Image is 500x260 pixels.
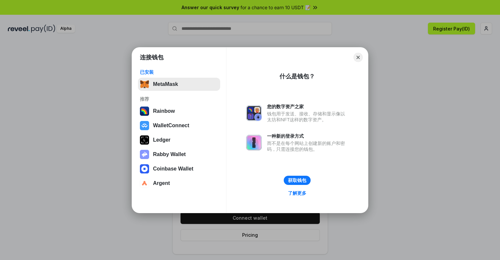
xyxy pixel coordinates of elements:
div: 推荐 [140,96,218,102]
button: Rabby Wallet [138,148,220,161]
img: svg+xml,%3Csvg%20xmlns%3D%22http%3A%2F%2Fwww.w3.org%2F2000%2Fsvg%22%20fill%3D%22none%22%20viewBox... [246,135,262,150]
div: Coinbase Wallet [153,166,193,172]
button: Rainbow [138,105,220,118]
div: 一种新的登录方式 [267,133,348,139]
div: Ledger [153,137,170,143]
div: 钱包用于发送、接收、存储和显示像以太坊和NFT这样的数字资产。 [267,111,348,123]
div: 了解更多 [288,190,306,196]
button: Close [354,53,363,62]
div: WalletConnect [153,123,189,129]
img: svg+xml,%3Csvg%20width%3D%2228%22%20height%3D%2228%22%20viewBox%3D%220%200%2028%2028%22%20fill%3D... [140,121,149,130]
div: 而不是在每个网站上创建新的账户和密码，只需连接您的钱包。 [267,140,348,152]
div: Rainbow [153,108,175,114]
img: svg+xml,%3Csvg%20width%3D%2228%22%20height%3D%2228%22%20viewBox%3D%220%200%2028%2028%22%20fill%3D... [140,164,149,173]
button: WalletConnect [138,119,220,132]
div: 获取钱包 [288,177,306,183]
img: svg+xml,%3Csvg%20width%3D%22120%22%20height%3D%22120%22%20viewBox%3D%220%200%20120%20120%22%20fil... [140,107,149,116]
img: svg+xml,%3Csvg%20width%3D%2228%22%20height%3D%2228%22%20viewBox%3D%220%200%2028%2028%22%20fill%3D... [140,179,149,188]
button: Argent [138,177,220,190]
div: MetaMask [153,81,178,87]
img: svg+xml,%3Csvg%20fill%3D%22none%22%20height%3D%2233%22%20viewBox%3D%220%200%2035%2033%22%20width%... [140,80,149,89]
div: 您的数字资产之家 [267,104,348,110]
button: 获取钱包 [284,176,311,185]
img: svg+xml,%3Csvg%20xmlns%3D%22http%3A%2F%2Fwww.w3.org%2F2000%2Fsvg%22%20fill%3D%22none%22%20viewBox... [246,105,262,121]
a: 了解更多 [284,189,310,197]
button: Ledger [138,133,220,147]
button: MetaMask [138,78,220,91]
div: 什么是钱包？ [279,72,315,80]
button: Coinbase Wallet [138,162,220,175]
div: Argent [153,180,170,186]
img: svg+xml,%3Csvg%20xmlns%3D%22http%3A%2F%2Fwww.w3.org%2F2000%2Fsvg%22%20width%3D%2228%22%20height%3... [140,135,149,145]
img: svg+xml,%3Csvg%20xmlns%3D%22http%3A%2F%2Fwww.w3.org%2F2000%2Fsvg%22%20fill%3D%22none%22%20viewBox... [140,150,149,159]
h1: 连接钱包 [140,53,163,61]
div: Rabby Wallet [153,151,186,157]
div: 已安装 [140,69,218,75]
